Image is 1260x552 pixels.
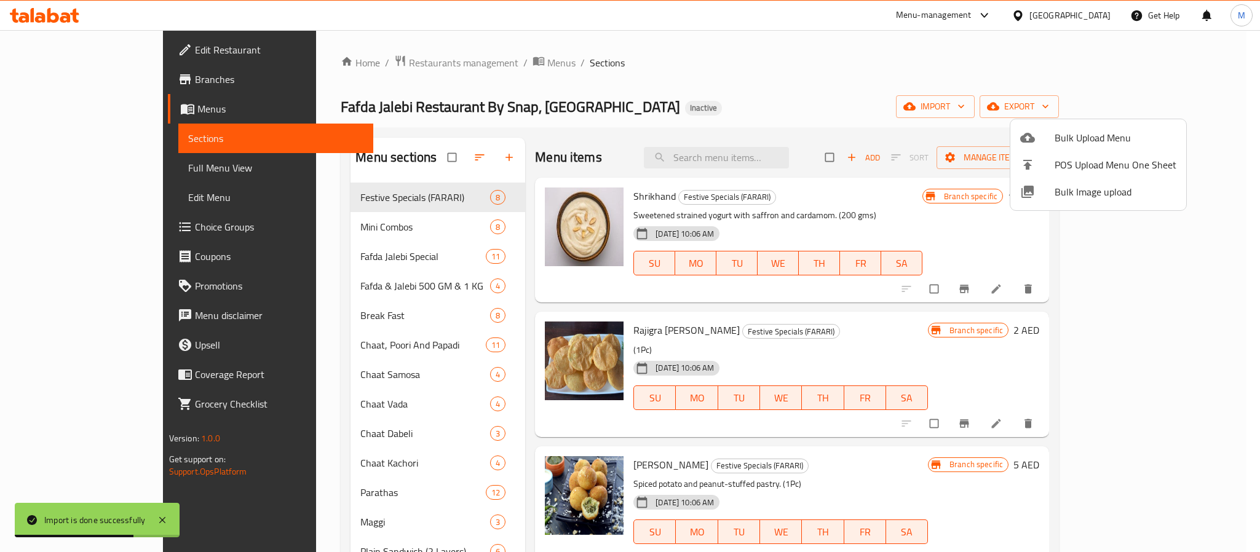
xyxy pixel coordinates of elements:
span: Bulk Upload Menu [1055,130,1176,145]
span: Bulk Image upload [1055,184,1176,199]
div: Import is done successfully [44,513,145,527]
li: Upload bulk menu [1010,124,1186,151]
li: POS Upload Menu One Sheet [1010,151,1186,178]
span: POS Upload Menu One Sheet [1055,157,1176,172]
